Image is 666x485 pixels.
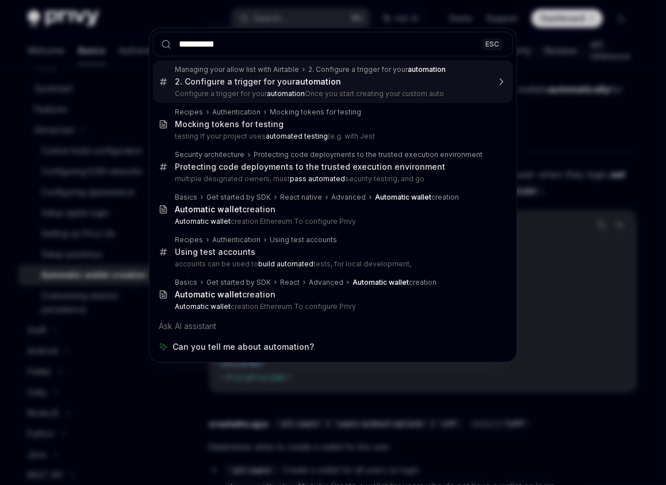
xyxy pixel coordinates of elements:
div: creation [175,204,275,215]
span: Can you tell me about automation? [173,341,314,353]
b: Automatic wallet [175,289,242,299]
div: Basics [175,278,197,287]
div: Ask AI assistant [153,316,513,337]
div: Security architecture [175,150,244,159]
div: Get started by SDK [206,278,271,287]
div: Mocking tokens for testing [175,119,284,129]
div: Using test accounts [175,247,255,257]
div: ESC [482,38,503,50]
div: Authentication [212,235,261,245]
div: Recipes [175,235,203,245]
b: automation [295,77,341,86]
div: Protecting code deployments to the trusted execution environment [175,162,445,172]
div: Recipes [175,108,203,117]
div: 2. Configure a trigger for your [308,65,446,74]
div: Mocking tokens for testing [270,108,361,117]
div: Get started by SDK [206,193,271,202]
div: Protecting code deployments to the trusted execution environment [254,150,483,159]
div: React native [280,193,322,202]
div: Advanced [309,278,343,287]
b: build automated [258,259,313,268]
div: Authentication [212,108,261,117]
div: Basics [175,193,197,202]
b: Automatic wallet [175,302,231,311]
b: Automatic wallet [175,217,231,226]
b: Automatic wallet [353,278,409,287]
p: creation Ethereum To configure Privy [175,217,489,226]
p: Configure a trigger for your Once you start creating your custom auto [175,89,489,98]
div: Using test accounts [270,235,337,245]
div: Managing your allow list with Airtable [175,65,299,74]
b: automation [267,89,305,98]
p: creation Ethereum To configure Privy [175,302,489,311]
div: 2. Configure a trigger for your [175,77,341,87]
b: Automatic wallet [375,193,431,201]
div: Advanced [331,193,366,202]
b: pass automated [290,174,345,183]
b: Automatic wallet [175,204,242,214]
b: automated testing [266,132,328,140]
div: creation [175,289,275,300]
div: creation [375,193,459,202]
b: automation [408,65,446,74]
p: testing If your project uses (e.g. with Jest [175,132,489,141]
p: accounts can be used to tests, for local development, [175,259,489,269]
div: creation [353,278,437,287]
div: React [280,278,300,287]
p: multiple designated owners, must security testing, and go [175,174,489,184]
